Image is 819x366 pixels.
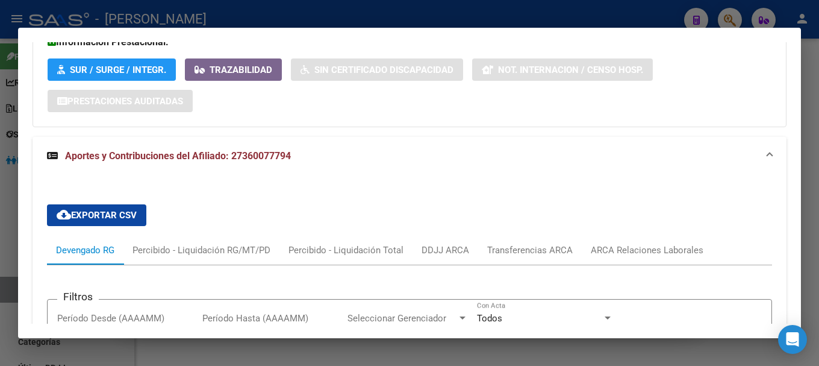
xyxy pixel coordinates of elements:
span: Trazabilidad [210,65,272,75]
div: ARCA Relaciones Laborales [591,244,703,257]
h3: Filtros [57,290,99,303]
span: Exportar CSV [57,210,137,221]
div: Devengado RG [56,244,114,257]
button: SUR / SURGE / INTEGR. [48,58,176,81]
mat-icon: cloud_download [57,207,71,222]
button: Exportar CSV [47,204,146,226]
div: Transferencias ARCA [487,244,573,257]
span: Aportes y Contribuciones del Afiliado: 27360077794 [65,150,291,162]
mat-expansion-panel-header: Aportes y Contribuciones del Afiliado: 27360077794 [33,137,786,175]
span: Sin Certificado Discapacidad [314,65,453,75]
div: DDJJ ARCA [422,244,469,257]
div: Open Intercom Messenger [778,325,807,354]
span: Seleccionar Gerenciador [347,313,457,324]
h3: Información Prestacional: [48,35,771,49]
span: Prestaciones Auditadas [67,96,183,107]
span: Todos [477,313,502,324]
button: Trazabilidad [185,58,282,81]
button: Not. Internacion / Censo Hosp. [472,58,653,81]
span: SUR / SURGE / INTEGR. [70,65,166,75]
button: Sin Certificado Discapacidad [291,58,463,81]
div: Percibido - Liquidación RG/MT/PD [132,244,270,257]
button: Prestaciones Auditadas [48,90,193,112]
span: Not. Internacion / Censo Hosp. [498,65,643,75]
div: Percibido - Liquidación Total [288,244,403,257]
